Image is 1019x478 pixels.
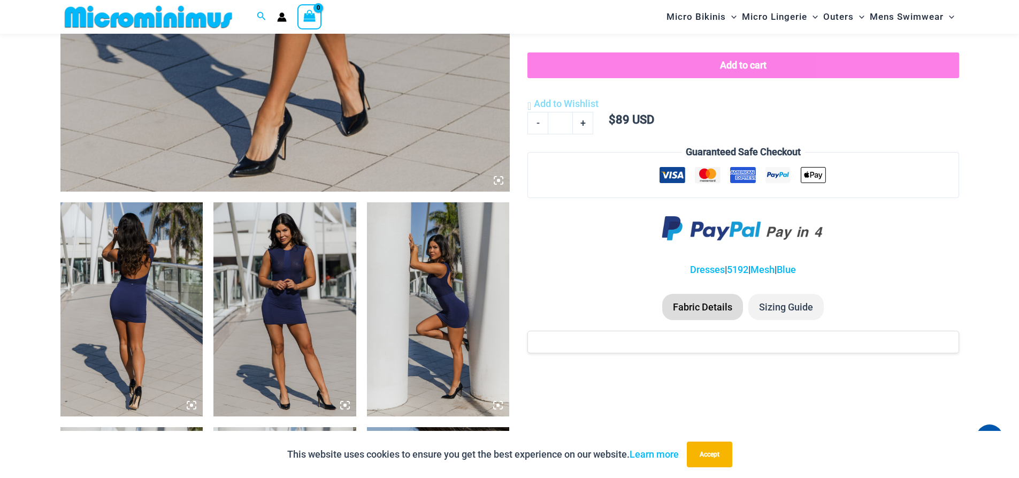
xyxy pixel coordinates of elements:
img: Desire Me Navy 5192 Dress [213,202,356,416]
li: Fabric Details [662,294,743,321]
span: Mens Swimwear [870,3,944,31]
a: Account icon link [277,12,287,22]
span: Menu Toggle [807,3,818,31]
legend: Guaranteed Safe Checkout [681,144,805,160]
button: Accept [687,442,732,467]
a: Micro BikinisMenu ToggleMenu Toggle [664,3,739,31]
a: Mens SwimwearMenu ToggleMenu Toggle [867,3,957,31]
a: + [573,112,593,134]
span: Menu Toggle [944,3,954,31]
span: $ [609,113,616,126]
a: 5192 [727,264,748,275]
img: Desire Me Navy 5192 Dress [60,202,203,416]
a: OutersMenu ToggleMenu Toggle [821,3,867,31]
a: View Shopping Cart, empty [297,4,322,29]
a: Add to Wishlist [527,96,599,112]
img: Desire Me Navy 5192 Dress [367,202,510,416]
a: Blue [777,264,796,275]
li: Sizing Guide [748,294,824,321]
p: This website uses cookies to ensure you get the best experience on our website. [287,446,679,462]
a: Learn more [630,449,679,460]
a: Search icon link [257,10,266,24]
span: Outers [823,3,854,31]
a: Micro LingerieMenu ToggleMenu Toggle [739,3,821,31]
nav: Site Navigation [662,2,959,32]
span: Micro Lingerie [742,3,807,31]
button: Add to cart [527,52,959,78]
a: Mesh [750,264,775,275]
span: Menu Toggle [726,3,737,31]
span: Micro Bikinis [666,3,726,31]
img: MM SHOP LOGO FLAT [60,5,236,29]
p: | | | [527,262,959,278]
bdi: 89 USD [609,113,654,126]
span: Menu Toggle [854,3,864,31]
a: - [527,112,548,134]
span: Add to Wishlist [534,98,599,109]
input: Product quantity [548,112,573,134]
a: Dresses [690,264,725,275]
